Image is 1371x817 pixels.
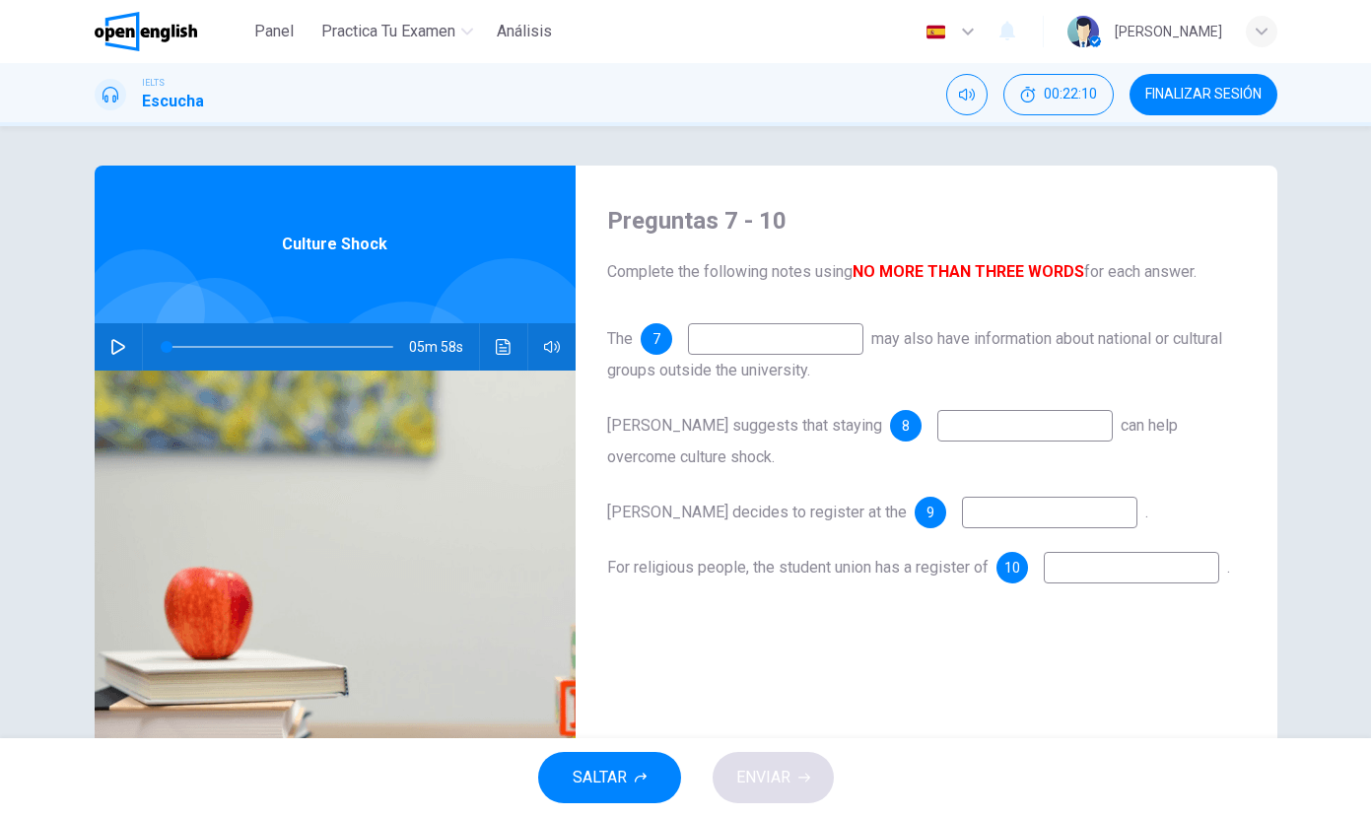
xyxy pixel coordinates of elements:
[607,416,882,435] span: [PERSON_NAME] suggests that staying
[902,419,910,433] span: 8
[282,233,387,256] span: Culture Shock
[488,323,519,371] button: Haz clic para ver la transcripción del audio
[242,14,306,49] button: Panel
[1145,503,1148,521] span: .
[142,90,204,113] h1: Escucha
[313,14,481,49] button: Practica tu examen
[497,20,552,43] span: Análisis
[924,25,948,39] img: es
[926,506,934,519] span: 9
[607,329,1222,379] span: may also have information about national or cultural groups outside the university.
[1003,74,1114,115] div: Ocultar
[853,262,1084,281] b: NO MORE THAN THREE WORDS
[254,20,294,43] span: Panel
[607,558,989,577] span: For religious people, the student union has a register of
[1003,74,1114,115] button: 00:22:10
[1004,561,1020,575] span: 10
[1227,558,1230,577] span: .
[607,205,1246,237] h4: Preguntas 7 - 10
[321,20,455,43] span: Practica tu examen
[489,14,560,49] button: Análisis
[946,74,988,115] div: Silenciar
[1044,87,1097,102] span: 00:22:10
[1145,87,1262,102] span: FINALIZAR SESIÓN
[1067,16,1099,47] img: Profile picture
[95,12,243,51] a: OpenEnglish logo
[652,332,660,346] span: 7
[1130,74,1277,115] button: FINALIZAR SESIÓN
[409,323,479,371] span: 05m 58s
[1115,20,1222,43] div: [PERSON_NAME]
[95,12,198,51] img: OpenEnglish logo
[573,764,627,791] span: SALTAR
[607,260,1246,284] span: Complete the following notes using for each answer.
[538,752,681,803] button: SALTAR
[142,76,165,90] span: IELTS
[607,329,633,348] span: The
[607,503,907,521] span: [PERSON_NAME] decides to register at the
